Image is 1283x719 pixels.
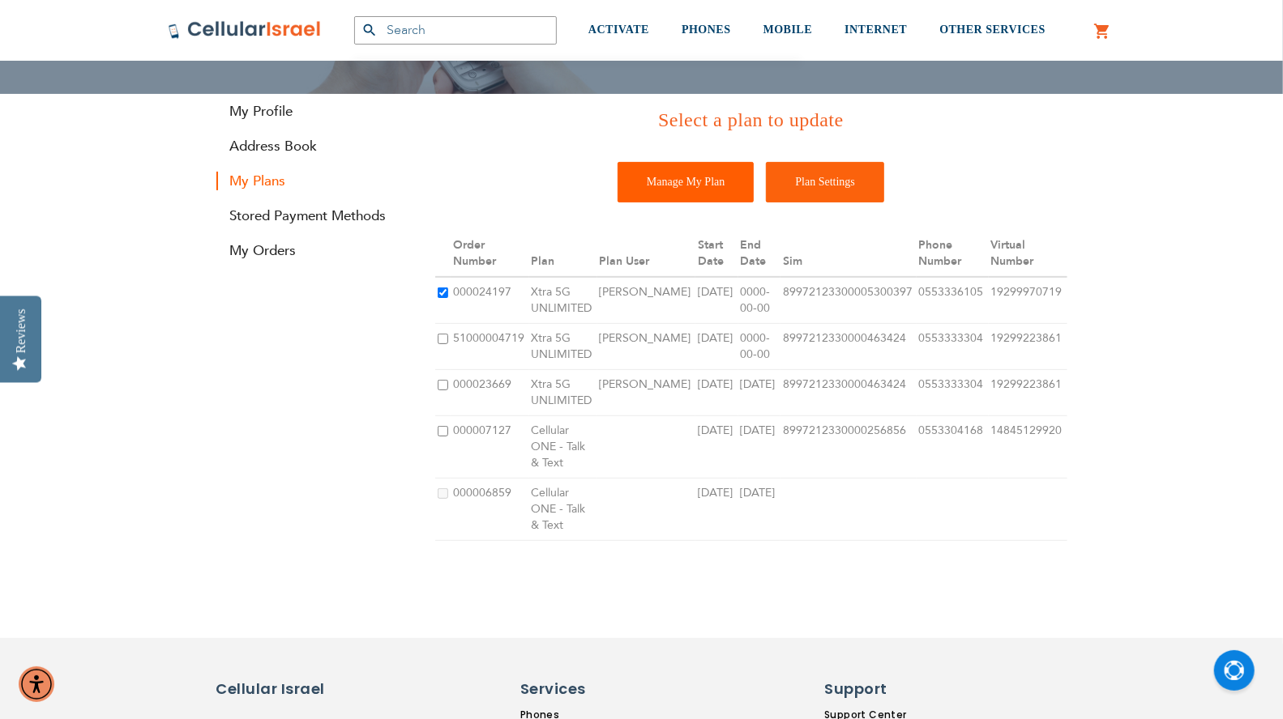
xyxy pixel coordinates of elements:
h3: Select a plan to update [435,106,1067,134]
th: Virtual Number [989,231,1067,277]
td: 0553336105 [917,277,989,324]
td: 19299223861 [989,370,1067,416]
td: [DATE] [738,370,780,416]
td: [DATE] [695,479,738,541]
h6: Cellular Israel [216,679,354,700]
th: Plan User [597,231,695,277]
td: 89972123300005300397 [780,277,917,324]
td: 0000-00-00 [738,324,780,370]
th: Phone Number [917,231,989,277]
span: INTERNET [845,23,907,36]
td: Xtra 5G UNLIMITED [529,370,597,416]
th: Start Date [695,231,738,277]
span: MOBILE [763,23,813,36]
strong: My Plans [216,172,411,190]
td: 000024197 [451,277,529,324]
td: [DATE] [738,416,780,479]
span: ACTIVATE [588,23,649,36]
td: Xtra 5G UNLIMITED [529,324,597,370]
td: 000006859 [451,479,529,541]
td: 0553333304 [917,370,989,416]
td: 000007127 [451,416,529,479]
td: [PERSON_NAME] [597,324,695,370]
td: [DATE] [695,277,738,324]
a: Stored Payment Methods [216,206,411,225]
td: [DATE] [695,324,738,370]
th: Plan [529,231,597,277]
th: Sim [780,231,917,277]
td: 0553333304 [917,324,989,370]
td: 0000-00-00 [738,277,780,324]
a: My Profile [216,102,411,121]
td: [PERSON_NAME] [597,277,695,324]
div: Accessibility Menu [19,666,54,702]
input: Search [354,16,557,45]
td: [DATE] [738,479,780,541]
td: [PERSON_NAME] [597,370,695,416]
td: 19299223861 [989,324,1067,370]
h6: Support [824,679,921,700]
span: OTHER SERVICES [939,23,1046,36]
td: [DATE] [695,416,738,479]
td: 8997212330000256856 [780,416,917,479]
td: 8997212330000463424 [780,324,917,370]
h6: Services [520,679,658,700]
input: Manage My Plan [618,162,754,202]
td: 14845129920 [989,416,1067,479]
td: 0553304168 [917,416,989,479]
img: Cellular Israel Logo [168,20,322,40]
td: 19299970719 [989,277,1067,324]
td: 51000004719 [451,324,529,370]
a: My Orders [216,241,411,260]
td: [DATE] [695,370,738,416]
th: Order Number [451,231,529,277]
a: Address Book [216,137,411,155]
span: PHONES [682,23,731,36]
div: Reviews [14,308,28,353]
input: Plan Settings [766,162,884,202]
th: End Date [738,231,780,277]
td: 8997212330000463424 [780,370,917,416]
td: Cellular ONE - Talk & Text [529,479,597,541]
td: Cellular ONE - Talk & Text [529,416,597,479]
td: 000023669 [451,370,529,416]
td: Xtra 5G UNLIMITED [529,277,597,324]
